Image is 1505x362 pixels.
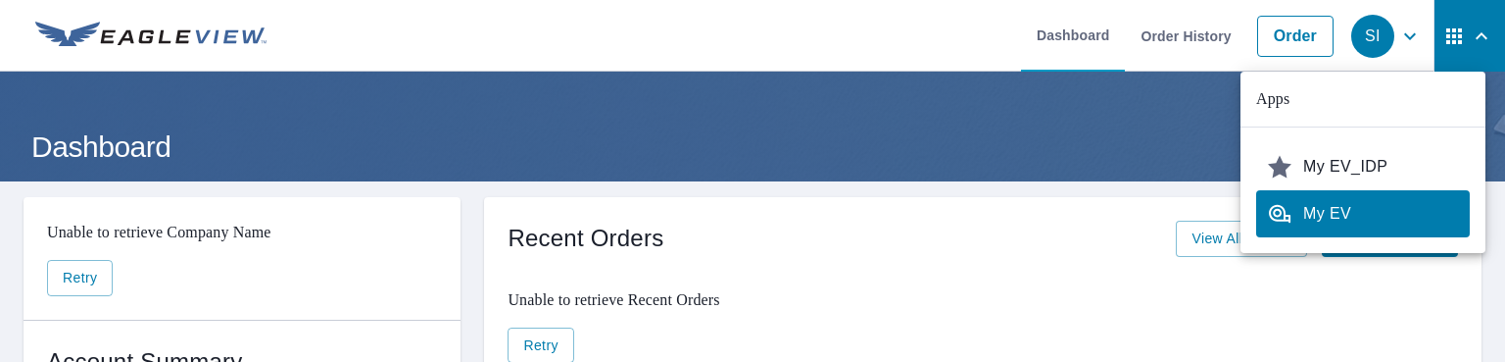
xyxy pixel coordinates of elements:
span: Retry [63,266,97,290]
a: Order [1257,16,1334,57]
div: SI [1351,15,1394,58]
span: Retry [523,334,558,358]
p: Apps [1240,72,1485,128]
span: My EV_IDP [1268,155,1458,179]
a: View All Orders [1176,221,1306,257]
p: Unable to retrieve Company Name [47,221,437,244]
p: Unable to retrieve Recent Orders [508,288,1458,312]
span: My EV [1268,202,1458,226]
a: My EV_IDP [1256,143,1470,190]
span: View All Orders [1191,227,1290,251]
h1: Dashboard [24,127,1481,167]
img: EV Logo [35,22,267,51]
p: Recent Orders [508,221,663,257]
a: My EV [1256,190,1470,237]
button: Retry [47,260,113,296]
